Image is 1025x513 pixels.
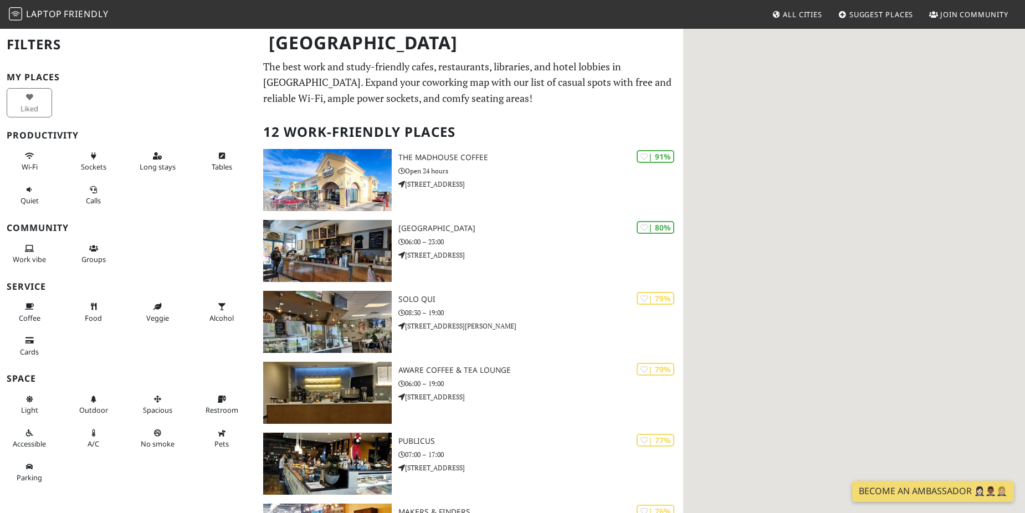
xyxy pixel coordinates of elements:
span: Video/audio calls [86,196,101,206]
button: Pets [199,424,244,453]
button: Quiet [7,181,52,210]
h3: Community [7,223,250,233]
span: Quiet [20,196,39,206]
span: Coffee [19,313,40,323]
span: Friendly [64,8,108,20]
button: Parking [7,458,52,487]
h2: 12 Work-Friendly Places [263,115,677,149]
button: Calls [71,181,116,210]
a: Sunrise Coffee House | 80% [GEOGRAPHIC_DATA] 06:00 – 23:00 [STREET_ADDRESS] [257,220,684,282]
span: Air conditioned [88,439,99,449]
p: [STREET_ADDRESS] [398,250,683,260]
span: Restroom [206,405,238,415]
a: LaptopFriendly LaptopFriendly [9,5,109,24]
span: Pet friendly [214,439,229,449]
h3: Space [7,373,250,384]
p: [STREET_ADDRESS] [398,179,683,189]
a: Suggest Places [834,4,918,24]
a: Become an Ambassador 🤵🏻‍♀️🤵🏾‍♂️🤵🏼‍♀️ [852,481,1014,502]
button: Outdoor [71,390,116,419]
div: | 91% [637,150,674,163]
p: [STREET_ADDRESS][PERSON_NAME] [398,321,683,331]
span: Natural light [21,405,38,415]
button: Long stays [135,147,180,176]
p: 07:00 – 17:00 [398,449,683,460]
img: LaptopFriendly [9,7,22,20]
button: A/C [71,424,116,453]
a: All Cities [767,4,827,24]
button: Food [71,297,116,327]
button: No smoke [135,424,180,453]
button: Work vibe [7,239,52,269]
span: People working [13,254,46,264]
div: | 80% [637,221,674,234]
div: | 77% [637,434,674,447]
h3: PublicUs [398,437,683,446]
img: The MadHouse Coffee [263,149,392,211]
span: Join Community [940,9,1008,19]
a: Solo Qui | 79% Solo Qui 08:30 – 19:00 [STREET_ADDRESS][PERSON_NAME] [257,291,684,353]
span: Credit cards [20,347,39,357]
p: [STREET_ADDRESS] [398,392,683,402]
p: 06:00 – 19:00 [398,378,683,389]
span: Accessible [13,439,46,449]
button: Veggie [135,297,180,327]
img: Sunrise Coffee House [263,220,392,282]
a: Aware Coffee & Tea Lounge | 79% Aware Coffee & Tea Lounge 06:00 – 19:00 [STREET_ADDRESS] [257,362,684,424]
button: Spacious [135,390,180,419]
span: Alcohol [209,313,234,323]
img: Aware Coffee & Tea Lounge [263,362,392,424]
img: PublicUs [263,433,392,495]
div: | 79% [637,363,674,376]
span: Smoke free [141,439,175,449]
p: 08:30 – 19:00 [398,307,683,318]
h3: Solo Qui [398,295,683,304]
button: Coffee [7,297,52,327]
button: Groups [71,239,116,269]
h1: [GEOGRAPHIC_DATA] [260,28,681,58]
button: Sockets [71,147,116,176]
span: Outdoor area [79,405,108,415]
span: Work-friendly tables [212,162,232,172]
span: Spacious [143,405,172,415]
span: Group tables [81,254,106,264]
button: Restroom [199,390,244,419]
p: 06:00 – 23:00 [398,237,683,247]
p: [STREET_ADDRESS] [398,463,683,473]
p: Open 24 hours [398,166,683,176]
h3: The MadHouse Coffee [398,153,683,162]
a: The MadHouse Coffee | 91% The MadHouse Coffee Open 24 hours [STREET_ADDRESS] [257,149,684,211]
a: PublicUs | 77% PublicUs 07:00 – 17:00 [STREET_ADDRESS] [257,433,684,495]
button: Alcohol [199,297,244,327]
span: All Cities [783,9,822,19]
h3: [GEOGRAPHIC_DATA] [398,224,683,233]
span: Laptop [26,8,62,20]
div: | 79% [637,292,674,305]
span: Power sockets [81,162,106,172]
span: Food [85,313,102,323]
h3: My Places [7,72,250,83]
a: Join Community [925,4,1013,24]
button: Wi-Fi [7,147,52,176]
h3: Aware Coffee & Tea Lounge [398,366,683,375]
button: Light [7,390,52,419]
button: Tables [199,147,244,176]
img: Solo Qui [263,291,392,353]
h3: Productivity [7,130,250,141]
button: Accessible [7,424,52,453]
h3: Service [7,281,250,292]
p: The best work and study-friendly cafes, restaurants, libraries, and hotel lobbies in [GEOGRAPHIC_... [263,59,677,106]
span: Parking [17,473,42,483]
span: Suggest Places [849,9,914,19]
button: Cards [7,331,52,361]
h2: Filters [7,28,250,61]
span: Veggie [146,313,169,323]
span: Stable Wi-Fi [22,162,38,172]
span: Long stays [140,162,176,172]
